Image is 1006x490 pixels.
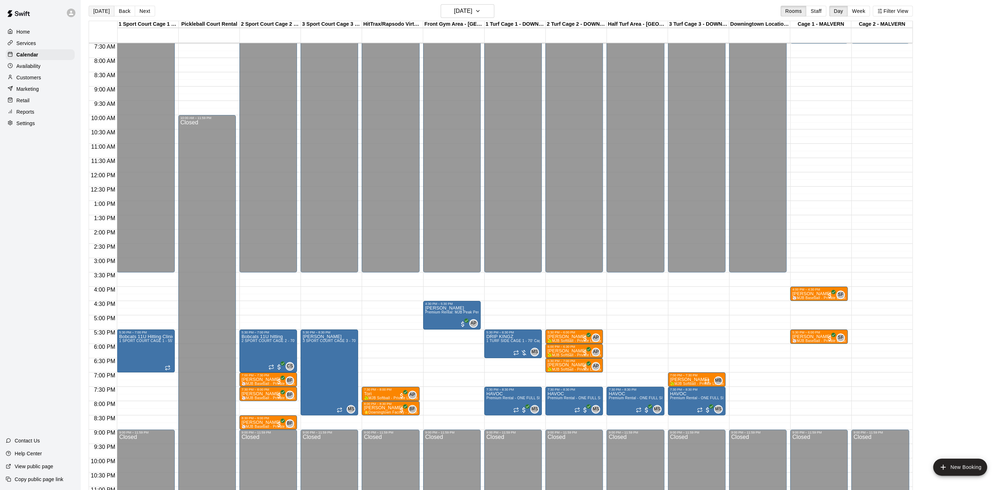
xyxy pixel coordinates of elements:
[469,319,478,328] div: Alexa Peterson
[547,367,690,371] span: 🥎MJB Softball - Private Lesson - 30 Minute - [GEOGRAPHIC_DATA] LOCATION🥎
[303,431,356,434] div: 9:00 PM – 11:59 PM
[731,431,784,434] div: 9:00 PM – 11:59 PM
[16,85,39,93] p: Marketing
[242,388,295,391] div: 7:30 PM – 8:00 PM
[484,387,542,415] div: 7:30 PM – 8:30 PM: HAVOC
[242,331,295,334] div: 5:30 PM – 7:00 PM
[486,388,540,391] div: 7:30 PM – 8:30 PM
[92,444,117,450] span: 9:30 PM
[364,396,506,400] span: 🥎MJB Softball - Private Lesson - 30 Minute - [GEOGRAPHIC_DATA] LOCATION🥎
[408,405,417,414] div: Brandon Flythe
[826,335,833,342] span: All customers have paid
[286,362,294,371] div: Cory Sawka (1)
[829,6,848,16] button: Day
[240,21,301,28] div: 2 Sport Court Cage 2 - DOWNINGTOWN
[581,349,589,356] span: All customers have paid
[668,387,725,415] div: 7:30 PM – 8:30 PM: HAVOC
[790,21,851,28] div: Cage 1 - MALVERN
[89,187,117,193] span: 12:30 PM
[364,431,417,434] div: 9:00 PM – 11:59 PM
[398,392,405,399] span: All customers have paid
[594,405,600,414] span: Michelle Sawka (Instructor / Owner / Operator)
[593,348,599,356] span: AP
[89,458,117,464] span: 10:00 PM
[337,407,342,413] span: Recurring event
[836,291,845,299] div: Shawn Frye
[520,406,527,414] span: All customers have paid
[670,388,723,391] div: 7:30 PM – 8:30 PM
[348,406,355,413] span: MS
[581,363,589,371] span: All customers have paid
[581,335,589,342] span: All customers have paid
[715,377,722,384] span: MB
[364,402,417,406] div: 8:00 PM – 8:30 PM
[423,301,481,330] div: 4:30 PM – 5:30 PM: Kaelyn
[670,396,827,400] span: Premium Rental - ONE FULL SIDE OF MJB - 60'x100' Turf and Three 55' Retractable Cages
[15,463,53,470] p: View public page
[287,420,293,427] span: BF
[545,330,603,344] div: 5:30 PM – 6:00 PM: Kaelyn Erb
[792,339,936,343] span: ⚾️MJB Baseball - Private Lesson - 30 Minute - [GEOGRAPHIC_DATA] LOCATION⚾️
[288,419,294,428] span: Brandon Flythe
[643,406,650,414] span: All customers have paid
[531,348,538,356] span: MS
[242,382,386,386] span: ⚾️MJB Baseball - Private Lesson - 30 Minute - [GEOGRAPHIC_DATA] LOCATION⚾️
[547,388,601,391] div: 7:30 PM – 8:30 PM
[851,21,912,28] div: Cage 2 - MALVERN
[441,4,494,18] button: [DATE]
[287,391,293,399] span: BF
[425,431,479,434] div: 9:00 PM – 11:59 PM
[92,301,117,307] span: 4:30 PM
[93,58,117,64] span: 8:00 AM
[547,359,601,363] div: 6:30 PM – 7:00 PM
[486,339,598,343] span: 1 TURF SIDE CAGE 1 - 70' Cage - TURF SIDE-DOWNINGTOWN
[839,291,845,299] span: Shawn Frye
[654,406,660,413] span: MS
[93,72,117,78] span: 8:30 AM
[530,348,539,356] div: Michelle Sawka (Owner / Operator Account)
[89,172,117,178] span: 12:00 PM
[92,330,117,336] span: 5:30 PM
[411,391,417,399] span: Alexa Peterson
[513,407,519,413] span: Recurring event
[472,319,478,328] span: Alexa Peterson
[6,107,75,117] a: Reports
[591,362,600,371] div: Alexa Peterson
[6,118,75,129] div: Settings
[6,26,75,37] a: Home
[16,28,30,35] p: Home
[853,431,907,434] div: 9:00 PM – 11:59 PM
[425,302,479,306] div: 4:30 PM – 5:30 PM
[653,405,661,414] div: Michelle Sawka (Instructor / Owner / Operator)
[790,287,848,301] div: 4:00 PM – 4:30 PM: Sebastian Villarose
[6,38,75,49] div: Services
[484,330,542,358] div: 5:30 PM – 6:30 PM: DRIP KINGZ
[408,391,417,399] div: Alexa Peterson
[16,63,41,70] p: Availability
[362,401,419,415] div: 8:00 PM – 8:30 PM: Evan Ettingoff
[242,396,386,400] span: ⚾️MJB Baseball - Private Lesson - 30 Minute - [GEOGRAPHIC_DATA] LOCATION⚾️
[6,84,75,94] div: Marketing
[239,330,297,372] div: 5:30 PM – 7:00 PM: Bobcats 11U hitting
[533,348,539,356] span: Michelle Sawka (Owner / Operator Account)
[92,258,117,264] span: 3:00 PM
[697,407,703,413] span: Recurring event
[286,376,294,385] div: Brandon Flythe
[790,330,848,344] div: 5:30 PM – 6:00 PM: Barrett McClain
[545,358,603,372] div: 6:30 PM – 7:00 PM: Emily Nass
[6,95,75,106] a: Retail
[459,321,466,328] span: All customers have paid
[92,430,117,436] span: 9:00 PM
[92,401,117,407] span: 8:00 PM
[530,405,539,414] div: Michelle Sawka (Instructor / Owner / Operator)
[119,431,172,434] div: 9:00 PM – 11:59 PM
[486,431,540,434] div: 9:00 PM – 11:59 PM
[594,348,600,356] span: Alexa Peterson
[119,331,172,334] div: 5:30 PM – 7:00 PM
[93,86,117,93] span: 9:00 AM
[609,396,765,400] span: Premium Rental - ONE FULL SIDE OF MJB - 60'x100' Turf and Three 55' Retractable Cages
[593,406,599,413] span: MS
[547,339,690,343] span: 🥎MJB Softball - Private Lesson - 30 Minute - [GEOGRAPHIC_DATA] LOCATION🥎
[242,339,421,343] span: 2 SPORT COURT CAGE 2 - 70' Cage - Pitching Machines - SPORT COURT SIDE-[GEOGRAPHIC_DATA]
[6,61,75,71] div: Availability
